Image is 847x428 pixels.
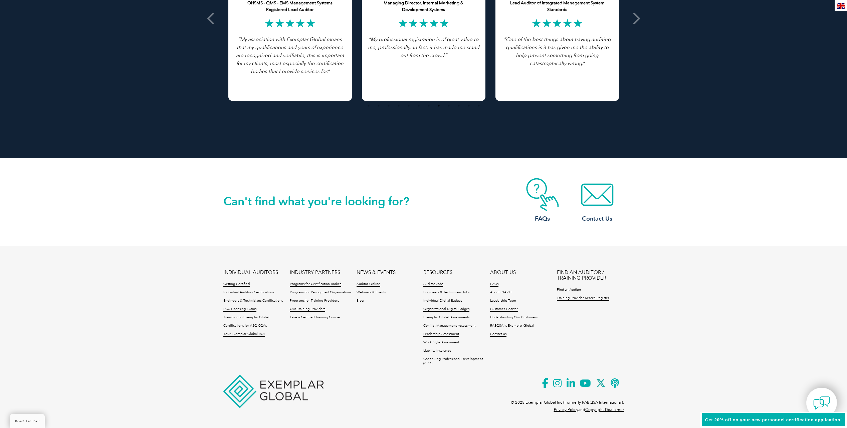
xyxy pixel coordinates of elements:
[357,290,386,295] a: Webinars & Events
[223,270,278,275] a: INDIVIDUAL AUDITORS
[557,270,624,281] a: FIND AN AUDITOR / TRAINING PROVIDER
[705,417,842,422] span: Get 20% off on your new personnel certification application!
[365,102,372,109] button: 1 of 4
[223,324,267,328] a: Certifications for ASQ CQAs
[369,36,371,42] em: “
[504,36,611,66] em: “
[582,60,583,66] span: .
[423,282,443,287] a: Auditor Jobs
[415,102,422,109] button: 6 of 4
[465,102,472,109] button: 11 of 4
[516,178,569,223] a: FAQs
[290,307,325,312] a: Our Training Providers
[490,324,534,328] a: RABQSA is Exemplar Global
[423,299,462,303] a: Individual Digital Badges
[516,178,569,211] img: contact-faq.webp
[423,324,475,328] a: Conflict Management Assessment
[223,196,424,207] h2: Can't find what you're looking for?
[357,282,380,287] a: Auditor Online
[423,357,490,366] a: Continuing Professional Development (CPD)
[500,18,614,29] h2: ★★★★★
[423,332,459,337] a: Leadership Assessment
[423,340,459,345] a: Work Style Assessment
[357,270,396,275] a: NEWS & EVENTS
[10,414,45,428] a: BACK TO TOP
[490,307,518,312] a: Customer Charter
[813,395,830,411] img: contact-chat.png
[223,290,274,295] a: Individual Auditors Certifications
[423,290,469,295] a: Engineers & Technicians Jobs
[290,299,339,303] a: Programs for Training Providers
[290,270,340,275] a: INDUSTRY PARTNERS
[290,282,341,287] a: Programs for Certification Bodies
[490,282,498,287] a: FAQs
[425,102,432,109] button: 7 of 4
[571,178,624,223] a: Contact Us
[367,18,480,29] h2: ★★★★★
[490,290,512,295] a: About iNARTE
[223,375,324,408] img: Exemplar Global
[423,270,452,275] a: RESOURCES
[557,288,581,292] a: Find an Auditor
[455,102,462,109] button: 10 of 4
[236,36,344,74] i: “My association with Exemplar Global means that my qualifications and years of experience are rec...
[385,102,392,109] button: 3 of 4
[490,315,538,320] a: Understanding Our Customers
[423,349,451,353] a: Liability Insurance
[223,315,269,320] a: Transition to Exemplar Global
[375,102,382,109] button: 2 of 4
[571,178,624,211] img: contact-email.webp
[423,307,469,312] a: Organizational Digital Badges
[290,315,340,320] a: Take a Certified Training Course
[368,36,479,58] i: My professional registration is of great value to me, professionally. In fact, it has made me sta...
[490,270,516,275] a: ABOUT US
[290,290,351,295] a: Programs for Recognized Organizations
[585,407,624,412] a: Copyright Disclaimer
[490,299,516,303] a: Leadership Team
[233,18,347,29] h2: ★★★★★
[223,307,256,312] a: FCC Licensing Exams
[475,102,482,109] button: 12 of 4
[490,332,506,337] a: Contact Us
[554,407,578,412] a: Privacy Policy
[357,299,364,303] a: Blog
[223,332,265,337] a: Your Exemplar Global ROI
[395,102,402,109] button: 4 of 4
[516,215,569,223] h3: FAQs
[504,36,611,66] i: ”
[557,296,609,301] a: Training Provider Search Register
[405,102,412,109] button: 5 of 4
[571,215,624,223] h3: Contact Us
[223,282,250,287] a: Getting Certified
[506,36,611,66] span: One of the best things about having auditing qualifications is it has given me the ability to hel...
[223,299,283,303] a: Engineers & Technicians Certifications
[554,406,624,413] p: and
[445,102,452,109] button: 9 of 4
[837,3,845,9] img: en
[511,399,624,406] p: © 2025 Exemplar Global Inc (Formerly RABQSA International).
[435,102,442,109] button: 8 of 4
[423,315,469,320] a: Exemplar Global Assessments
